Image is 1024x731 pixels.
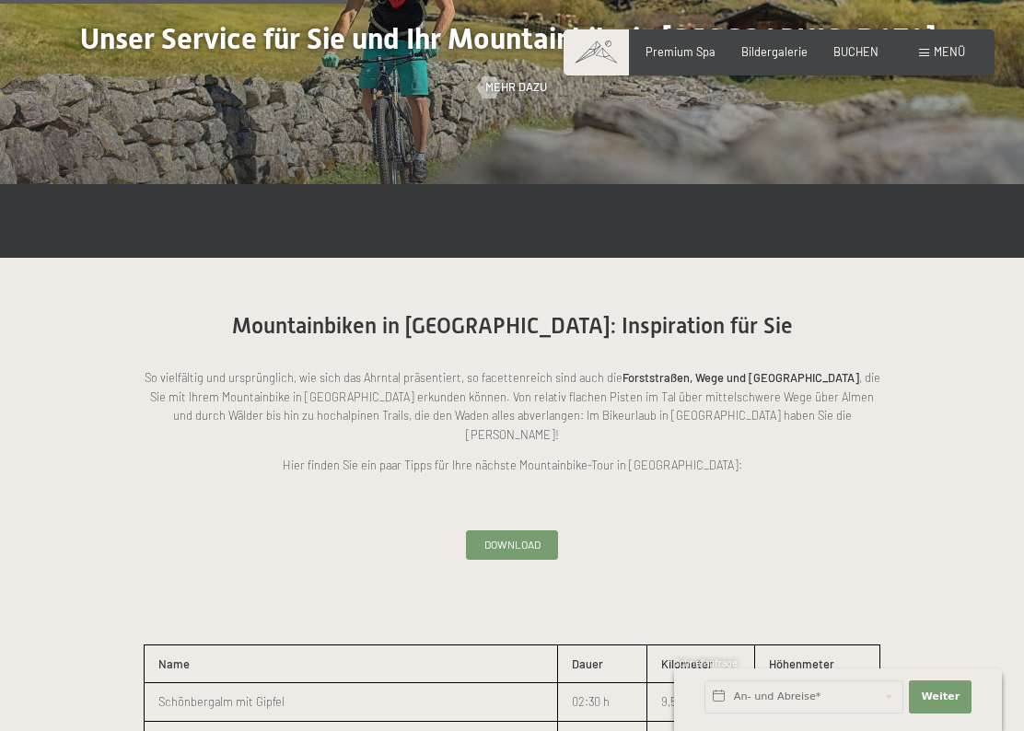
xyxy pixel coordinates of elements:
p: Schönbergalm mit Gipfel [158,692,543,711]
a: Bildergalerie [741,44,808,59]
a: Download [467,531,557,559]
p: Hier finden Sie ein paar Tipps für Ihre nächste Mountainbike-Tour in [GEOGRAPHIC_DATA]: [144,456,880,474]
p: 02:30 h [572,692,634,711]
p: So vielfältig und ursprünglich, wie sich das Ahrntal präsentiert, so facettenreich sind auch die ... [144,368,880,444]
span: Download [484,537,541,552]
a: Premium Spa [646,44,716,59]
strong: Kilometer [661,656,713,671]
span: Mountainbiken in [GEOGRAPHIC_DATA]: Inspiration für Sie [232,313,793,339]
strong: Name [158,656,190,671]
span: Menü [934,44,965,59]
button: Weiter [909,680,972,714]
strong: Forststraßen, Wege und [GEOGRAPHIC_DATA] [623,370,859,385]
strong: Dauer [572,656,603,671]
span: Weiter [921,690,960,704]
a: BUCHEN [833,44,879,59]
span: Mehr dazu [485,79,547,96]
span: Schnellanfrage [674,657,738,668]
